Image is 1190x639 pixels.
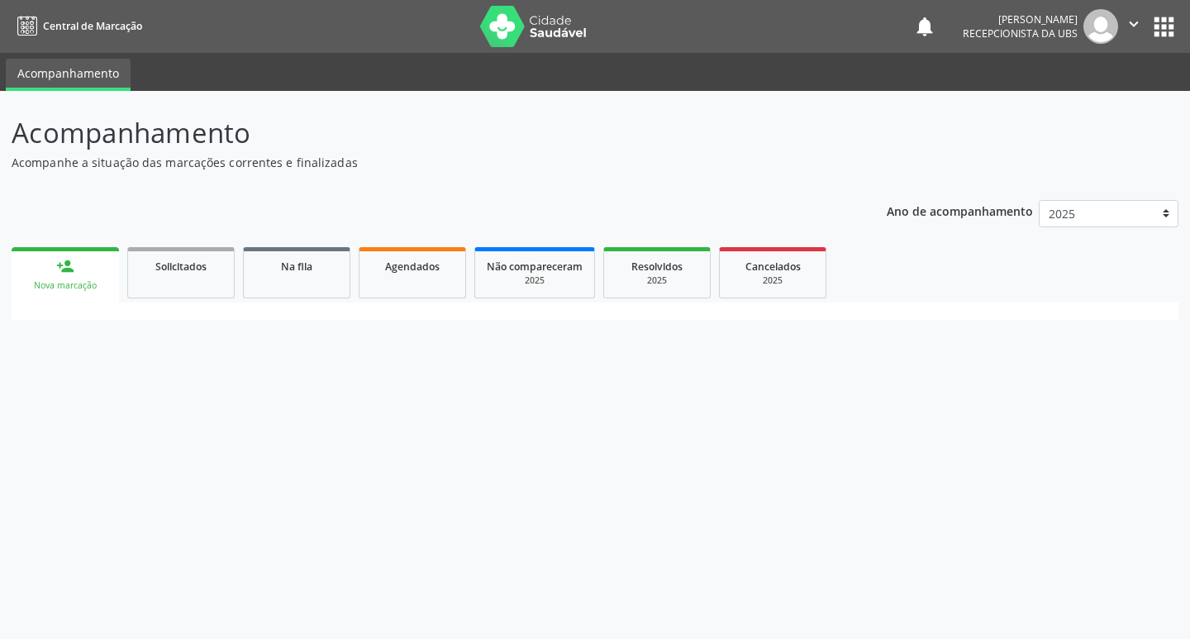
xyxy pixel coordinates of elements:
[1083,9,1118,44] img: img
[281,260,312,274] span: Na fila
[487,260,583,274] span: Não compareceram
[12,112,828,154] p: Acompanhamento
[745,260,801,274] span: Cancelados
[1150,12,1178,41] button: apps
[385,260,440,274] span: Agendados
[731,274,814,287] div: 2025
[12,154,828,171] p: Acompanhe a situação das marcações correntes e finalizadas
[487,274,583,287] div: 2025
[43,19,142,33] span: Central de Marcação
[963,26,1078,41] span: Recepcionista da UBS
[1118,9,1150,44] button: 
[23,279,107,292] div: Nova marcação
[1125,15,1143,33] i: 
[616,274,698,287] div: 2025
[155,260,207,274] span: Solicitados
[887,200,1033,221] p: Ano de acompanhamento
[6,59,131,91] a: Acompanhamento
[12,12,142,40] a: Central de Marcação
[963,12,1078,26] div: [PERSON_NAME]
[913,15,936,38] button: notifications
[631,260,683,274] span: Resolvidos
[56,257,74,275] div: person_add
